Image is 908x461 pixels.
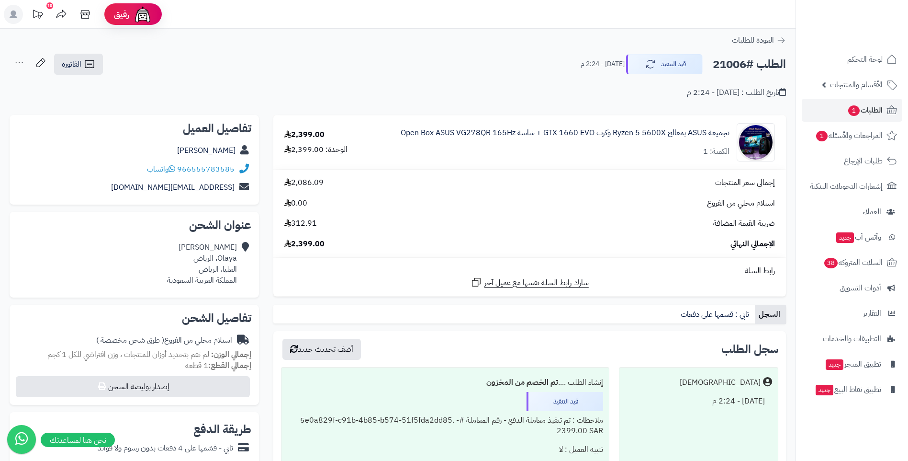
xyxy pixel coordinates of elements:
div: 10 [46,2,53,9]
div: [DEMOGRAPHIC_DATA] [680,377,761,388]
span: المراجعات والأسئلة [815,129,883,142]
a: الفاتورة [54,54,103,75]
span: 2,086.09 [284,177,324,188]
h3: سجل الطلب [721,344,778,355]
span: 38 [824,258,838,268]
a: التطبيقات والخدمات [802,327,902,350]
button: قيد التنفيذ [626,54,703,74]
div: تاريخ الطلب : [DATE] - 2:24 م [687,87,786,98]
img: 1753203146-%D8%AA%D8%AC%D9%85%D9%8A%D8%B9%D8%A9%20ASUS-90x90.jpg [737,123,774,161]
span: 1 [848,105,860,116]
a: [EMAIL_ADDRESS][DOMAIN_NAME] [111,182,235,193]
span: 312.91 [284,218,317,229]
span: العملاء [863,205,881,219]
a: الطلبات1 [802,99,902,122]
h2: طريقة الدفع [193,424,251,435]
span: 0.00 [284,198,307,209]
div: الكمية: 1 [703,146,729,157]
span: رفيق [114,9,129,20]
span: جديد [816,385,833,395]
span: وآتس آب [835,230,881,244]
span: تطبيق نقاط البيع [815,383,881,396]
div: [PERSON_NAME] Olaya، الرياض العليا، الرياض المملكة العربية السعودية [167,242,237,286]
span: تطبيق المتجر [825,357,881,371]
div: [DATE] - 2:24 م [625,392,772,411]
span: لم تقم بتحديد أوزان للمنتجات ، وزن افتراضي للكل 1 كجم [47,349,209,360]
span: ( طرق شحن مخصصة ) [96,334,164,346]
div: قيد التنفيذ [527,392,603,411]
a: أدوات التسويق [802,277,902,300]
a: واتساب [147,163,175,175]
button: إصدار بوليصة الشحن [16,376,250,397]
h2: تفاصيل الشحن [17,312,251,324]
div: تابي - قسّمها على 4 دفعات بدون رسوم ولا فوائد [98,443,233,454]
a: العودة للطلبات [732,35,786,46]
a: تحديثات المنصة [25,5,49,26]
span: الطلبات [847,104,883,117]
span: شارك رابط السلة نفسها مع عميل آخر [484,277,589,288]
strong: إجمالي القطع: [208,360,251,371]
div: ملاحظات : تم تنفيذ معاملة الدفع - رقم المعاملة #5e0a829f-c91b-4b85-b574-51f5fda2dd85. - 2399.00 SAR [287,411,603,441]
span: التقارير [863,307,881,320]
a: تجميعة ASUS بمعالج Ryzen 5 5600X وكرت GTX 1660 EVO + شاشة Open Box ASUS VG278QR 165Hz [401,127,729,138]
span: 1 [816,131,828,141]
span: إشعارات التحويلات البنكية [810,180,883,193]
a: تابي : قسمها على دفعات [677,305,755,324]
a: إشعارات التحويلات البنكية [802,175,902,198]
span: استلام محلي من الفروع [707,198,775,209]
span: الفاتورة [62,58,81,70]
div: رابط السلة [277,265,782,277]
a: لوحة التحكم [802,48,902,71]
a: وآتس آبجديد [802,226,902,249]
small: 1 قطعة [185,360,251,371]
small: [DATE] - 2:24 م [581,59,625,69]
div: استلام محلي من الفروع [96,335,232,346]
a: السلات المتروكة38 [802,251,902,274]
span: أدوات التسويق [840,281,881,295]
span: 2,399.00 [284,239,325,250]
span: الإجمالي النهائي [730,239,775,250]
a: شارك رابط السلة نفسها مع عميل آخر [471,277,589,288]
div: 2,399.00 [284,129,325,140]
a: المراجعات والأسئلة1 [802,124,902,147]
span: إجمالي سعر المنتجات [715,177,775,188]
a: [PERSON_NAME] [177,145,235,156]
span: العودة للطلبات [732,35,774,46]
a: 966555783585 [177,163,235,175]
h2: الطلب #21006 [713,55,786,74]
span: الأقسام والمنتجات [830,78,883,92]
h2: تفاصيل العميل [17,123,251,134]
span: جديد [836,232,854,243]
span: لوحة التحكم [847,53,883,66]
a: التقارير [802,302,902,325]
img: ai-face.png [133,5,152,24]
a: تطبيق المتجرجديد [802,353,902,376]
span: طلبات الإرجاع [844,154,883,168]
a: العملاء [802,200,902,223]
a: طلبات الإرجاع [802,150,902,173]
span: التطبيقات والخدمات [823,332,881,346]
div: الوحدة: 2,399.00 [284,144,348,155]
a: تطبيق نقاط البيعجديد [802,378,902,401]
div: تنبيه العميل : لا [287,440,603,459]
span: جديد [826,359,843,370]
a: السجل [755,305,786,324]
span: ضريبة القيمة المضافة [713,218,775,229]
h2: عنوان الشحن [17,219,251,231]
div: إنشاء الطلب .... [287,373,603,392]
button: أضف تحديث جديد [282,339,361,360]
span: السلات المتروكة [823,256,883,269]
strong: إجمالي الوزن: [211,349,251,360]
img: logo-2.png [843,25,899,46]
b: تم الخصم من المخزون [486,377,558,388]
